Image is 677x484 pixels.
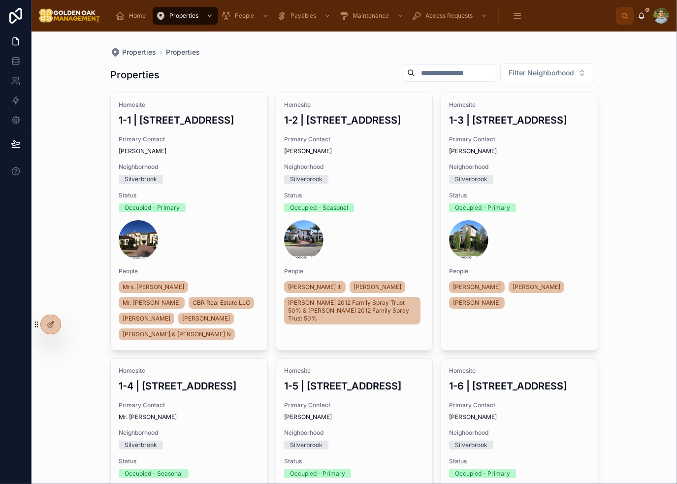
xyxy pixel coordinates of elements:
[119,457,259,465] span: Status
[123,330,231,338] span: [PERSON_NAME] & [PERSON_NAME] N
[39,8,100,24] img: App logo
[284,367,425,375] span: Homesite
[449,379,590,393] h3: 1-6 | [STREET_ADDRESS]
[284,267,425,275] span: People
[284,147,425,155] span: [PERSON_NAME]
[449,135,590,143] span: Primary Contact
[449,413,590,421] span: [PERSON_NAME]
[235,12,254,20] span: People
[425,12,473,20] span: Access Requests
[119,101,259,109] span: Homesite
[274,7,336,25] a: Payables
[110,93,268,351] a: Homesite1-1 | [STREET_ADDRESS]Primary Contact[PERSON_NAME]NeighborhoodSilverbrookStatusOccupied -...
[449,297,505,309] a: [PERSON_NAME]
[290,469,345,478] div: Occupied - Primary
[284,297,421,324] a: [PERSON_NAME] 2012 Family Spray Trust 50% & [PERSON_NAME] 2012 Family Spray Trust 50%
[290,203,348,212] div: Occupied - Seasonal
[284,429,425,437] span: Neighborhood
[350,281,405,293] a: [PERSON_NAME]
[500,64,594,82] button: Select Button
[112,7,153,25] a: Home
[284,379,425,393] h3: 1-5 | [STREET_ADDRESS]
[276,93,433,351] a: Homesite1-2 | [STREET_ADDRESS]Primary Contact[PERSON_NAME]NeighborhoodSilverbrookStatusOccupied -...
[449,429,590,437] span: Neighborhood
[123,283,184,291] span: Mrs. [PERSON_NAME]
[455,441,487,450] div: Silverbrook
[119,267,259,275] span: People
[218,7,274,25] a: People
[441,93,598,351] a: Homesite1-3 | [STREET_ADDRESS]Primary Contact[PERSON_NAME]NeighborhoodSilverbrookStatusOccupied -...
[284,113,425,128] h3: 1-2 | [STREET_ADDRESS]
[125,441,157,450] div: Silverbrook
[284,281,346,293] a: [PERSON_NAME] III
[193,299,250,307] span: CBR Real Estate LLC
[449,267,590,275] span: People
[449,401,590,409] span: Primary Contact
[119,429,259,437] span: Neighborhood
[125,175,157,184] div: Silverbrook
[449,192,590,199] span: Status
[125,203,180,212] div: Occupied - Primary
[178,313,234,324] a: [PERSON_NAME]
[449,457,590,465] span: Status
[290,175,322,184] div: Silverbrook
[509,281,564,293] a: [PERSON_NAME]
[449,101,590,109] span: Homesite
[125,469,183,478] div: Occupied - Seasonal
[290,441,322,450] div: Silverbrook
[455,175,487,184] div: Silverbrook
[455,469,510,478] div: Occupied - Primary
[336,7,409,25] a: Maintenance
[119,297,185,309] a: Mr. [PERSON_NAME]
[513,283,560,291] span: [PERSON_NAME]
[129,12,146,20] span: Home
[119,281,188,293] a: Mrs. [PERSON_NAME]
[449,281,505,293] a: [PERSON_NAME]
[455,203,510,212] div: Occupied - Primary
[182,315,230,323] span: [PERSON_NAME]
[110,68,160,82] h1: Properties
[119,192,259,199] span: Status
[119,367,259,375] span: Homesite
[284,101,425,109] span: Homesite
[284,401,425,409] span: Primary Contact
[284,457,425,465] span: Status
[290,12,316,20] span: Payables
[119,163,259,171] span: Neighborhood
[284,135,425,143] span: Primary Contact
[123,299,181,307] span: Mr. [PERSON_NAME]
[119,328,235,340] a: [PERSON_NAME] & [PERSON_NAME] N
[123,315,170,323] span: [PERSON_NAME]
[288,299,417,323] span: [PERSON_NAME] 2012 Family Spray Trust 50% & [PERSON_NAME] 2012 Family Spray Trust 50%
[122,47,156,57] span: Properties
[119,413,259,421] span: Mr. [PERSON_NAME]
[189,297,254,309] a: CBR Real Estate LLC
[453,299,501,307] span: [PERSON_NAME]
[119,379,259,393] h3: 1-4 | [STREET_ADDRESS]
[284,163,425,171] span: Neighborhood
[354,283,401,291] span: [PERSON_NAME]
[449,147,590,155] span: [PERSON_NAME]
[453,283,501,291] span: [PERSON_NAME]
[110,47,156,57] a: Properties
[166,47,200,57] a: Properties
[449,163,590,171] span: Neighborhood
[153,7,218,25] a: Properties
[119,113,259,128] h3: 1-1 | [STREET_ADDRESS]
[284,413,425,421] span: [PERSON_NAME]
[449,367,590,375] span: Homesite
[119,147,259,155] span: [PERSON_NAME]
[353,12,389,20] span: Maintenance
[509,68,574,78] span: Filter Neighborhood
[288,283,342,291] span: [PERSON_NAME] III
[119,135,259,143] span: Primary Contact
[169,12,198,20] span: Properties
[119,401,259,409] span: Primary Contact
[409,7,492,25] a: Access Requests
[108,5,616,27] div: scrollable content
[449,113,590,128] h3: 1-3 | [STREET_ADDRESS]
[284,192,425,199] span: Status
[119,313,174,324] a: [PERSON_NAME]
